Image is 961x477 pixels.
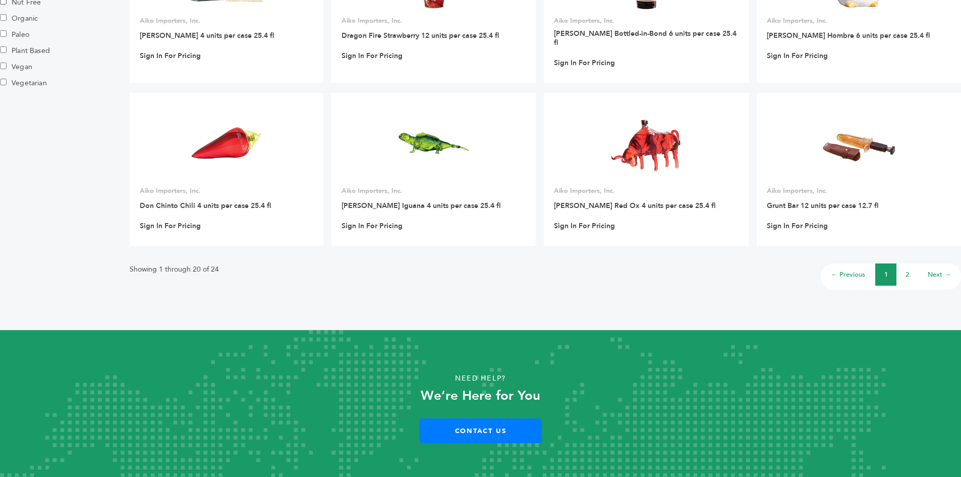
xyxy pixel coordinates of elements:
a: Sign In For Pricing [767,222,828,231]
p: Aiko Importers, Inc. [767,16,951,25]
p: Aiko Importers, Inc. [554,16,739,25]
a: 1 [884,270,888,279]
a: Sign In For Pricing [554,59,615,68]
a: [PERSON_NAME] Hombre 6 units per case 25.4 fl [767,31,930,40]
a: [PERSON_NAME] 4 units per case 25.4 fl [140,31,274,40]
a: ← Previous [831,270,865,279]
a: Don Chinto Chili 4 units per case 25.4 fl [140,201,271,210]
a: [PERSON_NAME] Iguana 4 units per case 25.4 fl [342,201,500,210]
a: [PERSON_NAME] Bottled-in-Bond 6 units per case 25.4 fl [554,29,737,47]
a: Sign In For Pricing [140,222,201,231]
a: Dragon Fire Strawberry 12 units per case 25.4 fl [342,31,499,40]
a: Sign In For Pricing [140,51,201,61]
p: Aiko Importers, Inc. [140,16,313,25]
p: Aiko Importers, Inc. [140,186,313,195]
img: Don Chinto Iguana 4 units per case 25.4 fl [397,107,470,180]
img: Don Chinto Chili 4 units per case 25.4 fl [190,107,263,180]
a: Sign In For Pricing [342,51,403,61]
p: Need Help? [48,371,913,386]
p: Aiko Importers, Inc. [342,16,526,25]
a: Sign In For Pricing [767,51,828,61]
a: Contact Us [419,418,542,443]
p: Aiko Importers, Inc. [342,186,526,195]
a: Grunt Bar 12 units per case 12.7 fl [767,201,878,210]
a: 2 [906,270,909,279]
a: Sign In For Pricing [342,222,403,231]
a: [PERSON_NAME] Red Ox 4 units per case 25.4 fl [554,201,715,210]
a: Next → [928,270,951,279]
p: Showing 1 through 20 of 24 [130,263,219,276]
strong: We’re Here for You [421,387,540,405]
a: Sign In For Pricing [554,222,615,231]
img: Grunt Bar 12 units per case 12.7 fl [822,107,895,180]
p: Aiko Importers, Inc. [554,186,739,195]
p: Aiko Importers, Inc. [767,186,951,195]
img: Don Chinto Red Ox 4 units per case 25.4 fl [610,107,683,180]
